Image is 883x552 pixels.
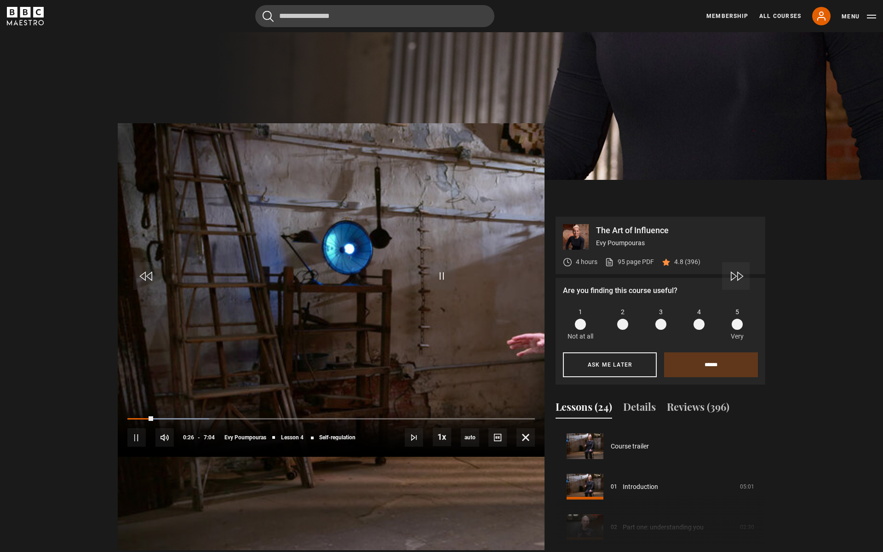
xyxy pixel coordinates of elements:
span: Self-regulation [319,435,355,440]
span: 7:04 [204,429,215,446]
video-js: Video Player [118,217,545,457]
span: Evy Poumpouras [224,435,266,440]
a: Membership [706,12,748,20]
p: Evy Poumpouras [596,238,758,248]
div: Progress Bar [127,418,535,420]
span: - [198,434,200,441]
p: Very [728,332,746,341]
span: Lesson 4 [281,435,304,440]
a: 95 page PDF [605,257,654,267]
svg: BBC Maestro [7,7,44,25]
p: The Art of Influence [596,226,758,235]
a: Course trailer [611,442,649,451]
button: Captions [488,428,507,447]
a: All Courses [759,12,801,20]
button: Details [623,399,656,419]
button: Ask me later [563,352,657,377]
span: 1 [579,307,582,317]
span: 4 [697,307,701,317]
input: Search [255,5,494,27]
button: Next Lesson [405,428,423,447]
button: Mute [155,428,174,447]
span: 5 [735,307,739,317]
p: Not at all [568,332,593,341]
a: Introduction [623,482,658,492]
span: auto [461,428,479,447]
span: 2 [621,307,625,317]
span: 0:26 [183,429,194,446]
div: Current quality: 1080p [461,428,479,447]
span: 3 [659,307,663,317]
button: Reviews (396) [667,399,729,419]
p: 4.8 (396) [674,257,700,267]
button: Fullscreen [516,428,535,447]
button: Toggle navigation [842,12,876,21]
p: 4 hours [576,257,597,267]
p: Are you finding this course useful? [563,285,758,296]
button: Playback Rate [433,428,451,446]
button: Pause [127,428,146,447]
button: Submit the search query [263,11,274,22]
button: Lessons (24) [556,399,612,419]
